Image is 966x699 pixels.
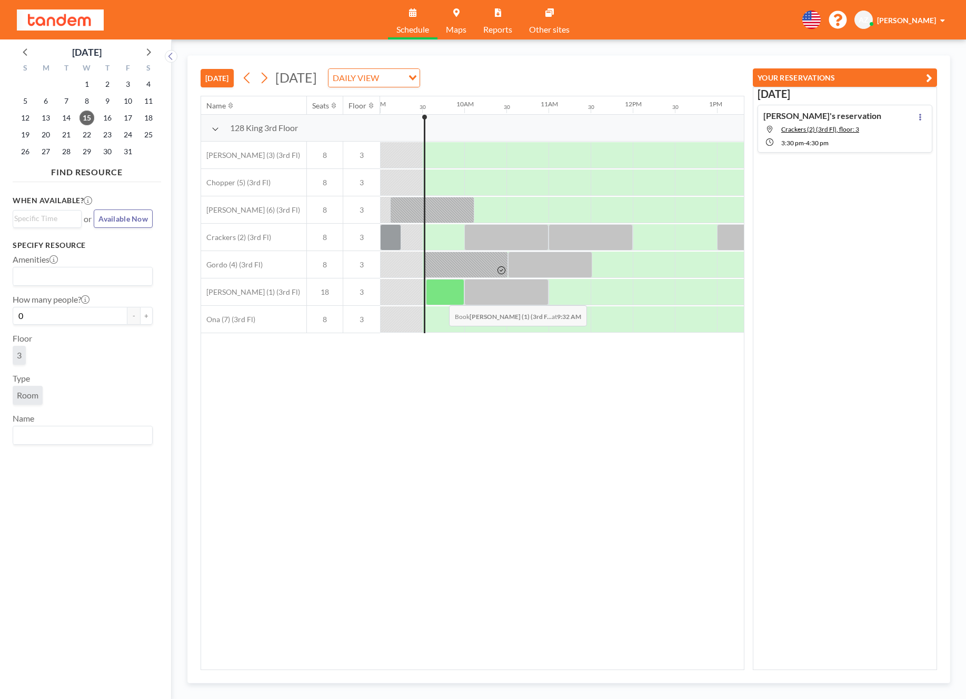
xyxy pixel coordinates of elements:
[140,307,153,325] button: +
[38,111,53,125] span: Monday, October 13, 2025
[17,9,104,31] img: organization-logo
[13,333,32,344] label: Floor
[18,127,33,142] span: Sunday, October 19, 2025
[588,104,594,111] div: 30
[307,178,343,187] span: 8
[446,25,466,34] span: Maps
[13,241,153,250] h3: Specify resource
[138,62,158,76] div: S
[541,100,558,108] div: 11AM
[804,139,806,147] span: -
[806,139,829,147] span: 4:30 PM
[59,94,74,108] span: Tuesday, October 7, 2025
[79,127,94,142] span: Wednesday, October 22, 2025
[13,294,89,305] label: How many people?
[307,151,343,160] span: 8
[201,151,300,160] span: [PERSON_NAME] (3) (3rd Fl)
[100,144,115,159] span: Thursday, October 30, 2025
[307,205,343,215] span: 8
[14,213,75,224] input: Search for option
[18,94,33,108] span: Sunday, October 5, 2025
[121,77,135,92] span: Friday, October 3, 2025
[420,104,426,111] div: 30
[672,104,679,111] div: 30
[14,428,146,442] input: Search for option
[275,69,317,85] span: [DATE]
[343,178,380,187] span: 3
[483,25,512,34] span: Reports
[17,390,38,400] span: Room
[141,127,156,142] span: Saturday, October 25, 2025
[121,144,135,159] span: Friday, October 31, 2025
[79,77,94,92] span: Wednesday, October 1, 2025
[230,123,298,133] span: 128 King 3rd Floor
[625,100,642,108] div: 12PM
[36,62,56,76] div: M
[121,111,135,125] span: Friday, October 17, 2025
[59,127,74,142] span: Tuesday, October 21, 2025
[79,111,94,125] span: Wednesday, October 15, 2025
[859,15,869,25] span: AZ
[328,69,420,87] div: Search for option
[201,315,255,324] span: Ona (7) (3rd Fl)
[877,16,936,25] span: [PERSON_NAME]
[56,62,77,76] div: T
[13,267,152,285] div: Search for option
[17,350,22,360] span: 3
[14,269,146,283] input: Search for option
[307,260,343,269] span: 8
[781,125,859,133] span: Crackers (2) (3rd Fl), floor: 3
[18,144,33,159] span: Sunday, October 26, 2025
[206,101,226,111] div: Name
[117,62,138,76] div: F
[121,94,135,108] span: Friday, October 10, 2025
[141,94,156,108] span: Saturday, October 11, 2025
[13,211,81,226] div: Search for option
[201,69,234,87] button: [DATE]
[201,287,300,297] span: [PERSON_NAME] (1) (3rd Fl)
[84,214,92,224] span: or
[15,62,36,76] div: S
[753,68,937,87] button: YOUR RESERVATIONS
[13,373,30,384] label: Type
[557,313,581,321] b: 9:32 AM
[307,233,343,242] span: 8
[38,127,53,142] span: Monday, October 20, 2025
[59,111,74,125] span: Tuesday, October 14, 2025
[343,151,380,160] span: 3
[127,307,140,325] button: -
[100,111,115,125] span: Thursday, October 16, 2025
[449,305,587,326] span: Book at
[343,287,380,297] span: 3
[396,25,429,34] span: Schedule
[763,111,881,121] h4: [PERSON_NAME]'s reservation
[529,25,570,34] span: Other sites
[13,426,152,444] div: Search for option
[331,71,381,85] span: DAILY VIEW
[343,315,380,324] span: 3
[94,209,153,228] button: Available Now
[79,94,94,108] span: Wednesday, October 8, 2025
[13,163,161,177] h4: FIND RESOURCE
[201,205,300,215] span: [PERSON_NAME] (6) (3rd Fl)
[72,45,102,59] div: [DATE]
[97,62,117,76] div: T
[307,287,343,297] span: 18
[504,104,510,111] div: 30
[758,87,932,101] h3: [DATE]
[781,139,804,147] span: 3:30 PM
[13,254,58,265] label: Amenities
[100,127,115,142] span: Thursday, October 23, 2025
[18,111,33,125] span: Sunday, October 12, 2025
[100,94,115,108] span: Thursday, October 9, 2025
[38,144,53,159] span: Monday, October 27, 2025
[343,205,380,215] span: 3
[382,71,402,85] input: Search for option
[121,127,135,142] span: Friday, October 24, 2025
[470,313,552,321] b: [PERSON_NAME] (1) (3rd F...
[709,100,722,108] div: 1PM
[201,260,263,269] span: Gordo (4) (3rd Fl)
[141,111,156,125] span: Saturday, October 18, 2025
[98,214,148,223] span: Available Now
[100,77,115,92] span: Thursday, October 2, 2025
